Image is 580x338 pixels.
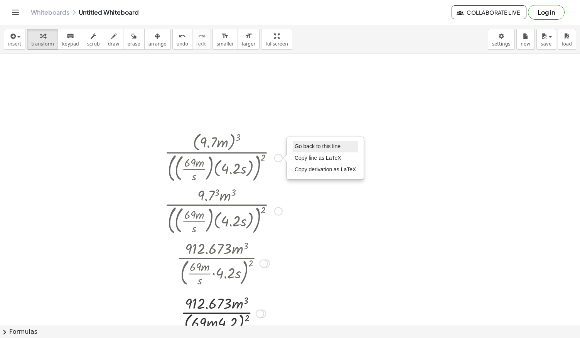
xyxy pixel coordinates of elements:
[265,41,288,47] span: fullscreen
[148,41,167,47] span: arrange
[108,41,120,47] span: draw
[261,29,292,50] button: fullscreen
[192,29,211,50] button: redoredo
[198,32,205,41] i: redo
[562,41,572,47] span: load
[179,32,186,41] i: undo
[541,41,551,47] span: save
[9,6,22,19] button: Toggle navigation
[8,41,21,47] span: insert
[295,166,356,172] span: Copy derivation as LaTeX
[245,32,252,41] i: format_size
[31,8,69,16] a: Whiteboards
[123,29,144,50] button: erase
[144,29,171,50] button: arrange
[528,5,565,20] button: Log in
[536,29,556,50] button: save
[172,29,192,50] button: undoundo
[492,41,511,47] span: settings
[58,29,83,50] button: keyboardkeypad
[27,29,58,50] button: transform
[4,29,25,50] button: insert
[104,29,124,50] button: draw
[62,41,79,47] span: keypad
[67,32,74,41] i: keyboard
[83,29,104,50] button: scrub
[217,41,234,47] span: smaller
[221,32,229,41] i: format_size
[177,41,188,47] span: undo
[242,41,255,47] span: larger
[452,5,526,19] button: Collaborate Live
[87,41,100,47] span: scrub
[295,143,341,149] span: Go back to this line
[521,41,530,47] span: new
[238,29,260,50] button: format_sizelarger
[488,29,515,50] button: settings
[196,41,207,47] span: redo
[31,41,54,47] span: transform
[458,9,520,16] span: Collaborate Live
[558,29,576,50] button: load
[516,29,535,50] button: new
[212,29,238,50] button: format_sizesmaller
[127,41,140,47] span: erase
[295,155,341,161] span: Copy line as LaTeX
